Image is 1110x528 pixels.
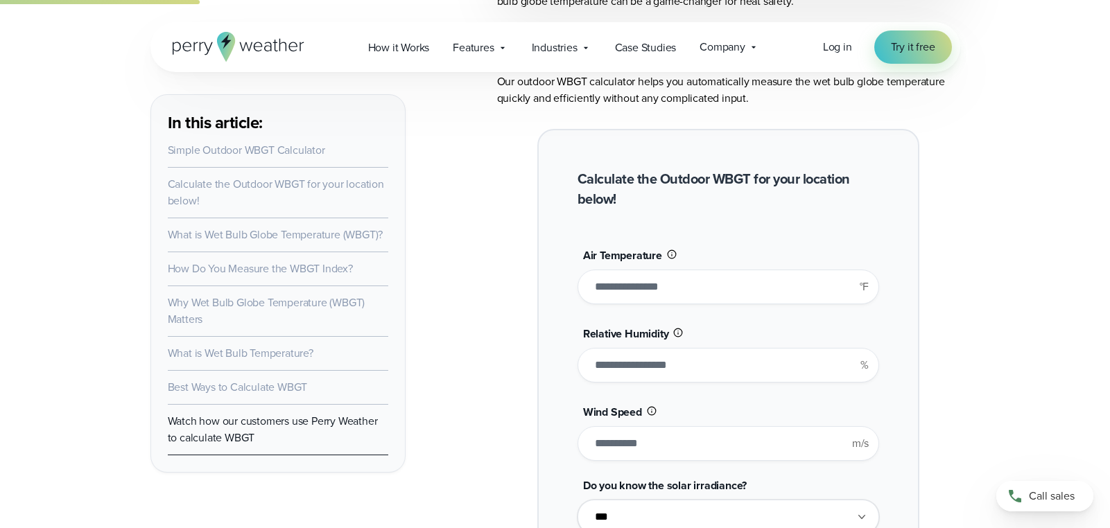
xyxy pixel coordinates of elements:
[356,33,442,62] a: How it Works
[1029,488,1075,504] span: Call sales
[583,326,669,342] span: Relative Humidity
[583,477,747,493] span: Do you know the solar irradiance?
[578,169,879,209] h2: Calculate the Outdoor WBGT for your location below!
[168,413,378,446] a: Watch how our customers use Perry Weather to calculate WBGT
[168,294,365,327] a: Why Wet Bulb Globe Temperature (WBGT) Matters
[874,30,952,64] a: Try it free
[168,379,308,395] a: Best Ways to Calculate WBGT
[532,39,578,56] span: Industries
[497,73,960,107] p: Our outdoor WBGT calculator helps you automatically measure the wet bulb globe temperature quickl...
[168,261,353,276] a: How Do You Measure the WBGT Index?
[891,39,935,55] span: Try it free
[168,345,313,361] a: What is Wet Bulb Temperature?
[700,39,745,55] span: Company
[168,142,325,158] a: Simple Outdoor WBGT Calculator
[368,39,430,56] span: How it Works
[823,39,852,55] a: Log in
[453,39,494,56] span: Features
[996,481,1093,511] a: Call sales
[603,33,688,62] a: Case Studies
[168,176,384,209] a: Calculate the Outdoor WBGT for your location below!
[583,247,662,263] span: Air Temperature
[615,39,677,56] span: Case Studies
[583,404,642,420] span: Wind Speed
[168,227,383,243] a: What is Wet Bulb Globe Temperature (WBGT)?
[168,112,388,134] h3: In this article:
